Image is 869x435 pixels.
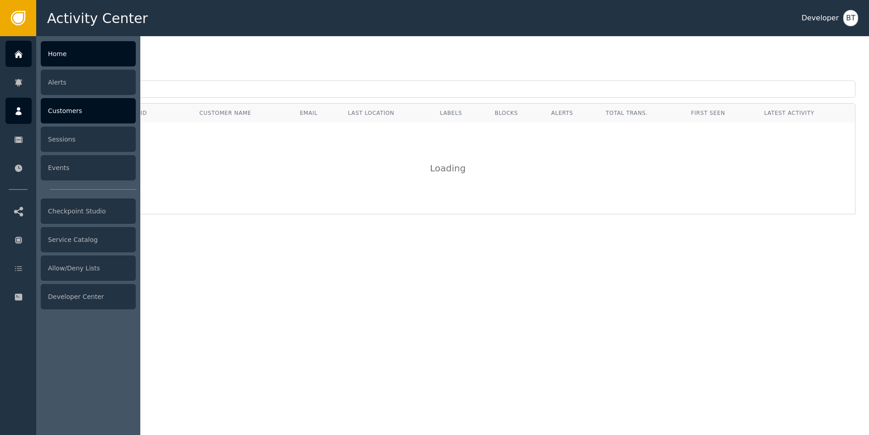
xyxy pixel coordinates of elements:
[41,155,136,180] div: Events
[41,255,136,281] div: Allow/Deny Lists
[5,227,136,253] a: Service Catalog
[5,198,136,224] a: Checkpoint Studio
[5,155,136,181] a: Events
[430,161,475,175] div: Loading
[691,109,751,117] div: First Seen
[495,109,538,117] div: Blocks
[843,10,858,26] button: BT
[348,109,426,117] div: Last Location
[41,284,136,309] div: Developer Center
[41,70,136,95] div: Alerts
[41,41,136,66] div: Home
[5,126,136,152] a: Sessions
[802,13,839,24] div: Developer
[5,255,136,281] a: Allow/Deny Lists
[5,284,136,310] a: Developer Center
[50,80,855,98] input: Search by name, email, or ID
[41,127,136,152] div: Sessions
[41,199,136,224] div: Checkpoint Studio
[764,109,848,117] div: Latest Activity
[41,227,136,252] div: Service Catalog
[41,98,136,123] div: Customers
[440,109,481,117] div: Labels
[5,41,136,67] a: Home
[5,69,136,95] a: Alerts
[551,109,592,117] div: Alerts
[606,109,678,117] div: Total Trans.
[47,8,148,28] span: Activity Center
[5,98,136,124] a: Customers
[200,109,286,117] div: Customer Name
[300,109,334,117] div: Email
